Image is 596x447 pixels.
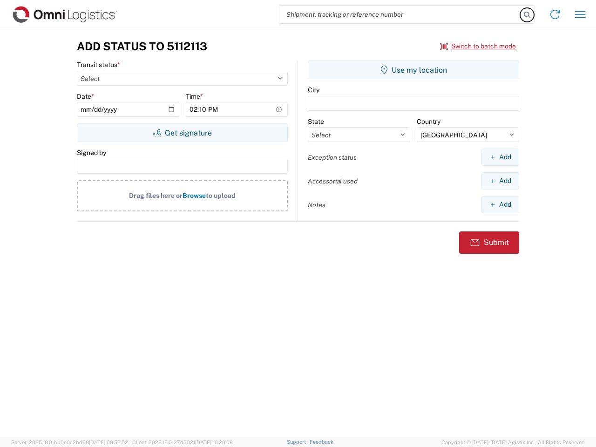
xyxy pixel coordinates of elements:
[206,192,236,199] span: to upload
[417,117,440,126] label: Country
[195,440,233,445] span: [DATE] 10:20:09
[77,92,94,101] label: Date
[129,192,183,199] span: Drag files here or
[308,61,519,79] button: Use my location
[308,117,324,126] label: State
[481,172,519,190] button: Add
[89,440,128,445] span: [DATE] 09:52:52
[481,196,519,213] button: Add
[11,440,128,445] span: Server: 2025.18.0-bb0e0c2bd68
[481,149,519,166] button: Add
[77,61,120,69] label: Transit status
[279,6,521,23] input: Shipment, tracking or reference number
[77,149,106,157] label: Signed by
[310,439,333,445] a: Feedback
[287,439,310,445] a: Support
[77,40,207,53] h3: Add Status to 5112113
[186,92,203,101] label: Time
[77,123,288,142] button: Get signature
[459,231,519,254] button: Submit
[132,440,233,445] span: Client: 2025.18.0-27d3021
[308,86,319,94] label: City
[308,201,325,209] label: Notes
[183,192,206,199] span: Browse
[308,153,357,162] label: Exception status
[441,438,585,447] span: Copyright © [DATE]-[DATE] Agistix Inc., All Rights Reserved
[440,39,516,54] button: Switch to batch mode
[308,177,358,185] label: Accessorial used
